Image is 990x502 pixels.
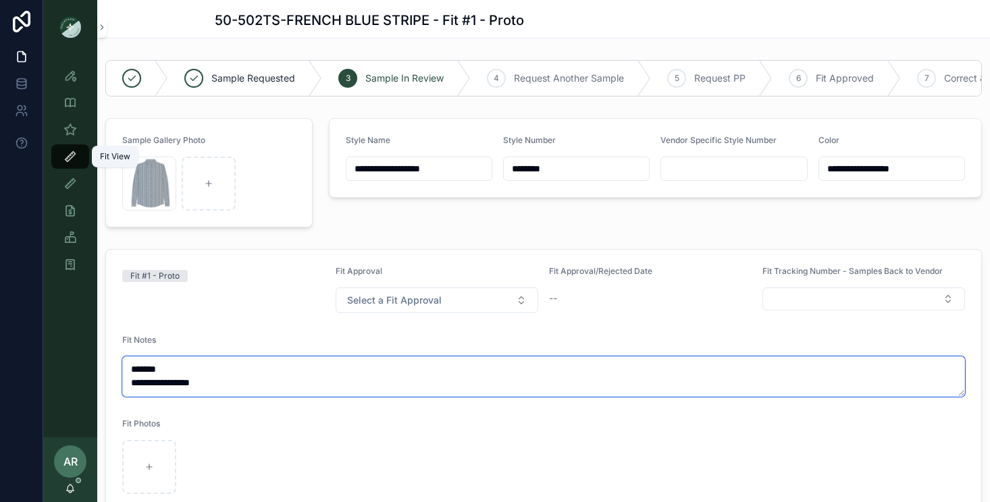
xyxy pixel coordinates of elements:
[762,287,965,310] button: Select Button
[211,72,295,85] span: Sample Requested
[660,135,777,145] span: Vendor Specific Style Number
[122,335,156,345] span: Fit Notes
[100,151,130,162] div: Fit View
[346,73,350,84] span: 3
[494,73,499,84] span: 4
[215,11,524,30] h1: 50-502TS-FRENCH BLUE STRIPE - Fit #1 - Proto
[122,418,160,428] span: Fit Photos
[59,16,81,38] img: App logo
[694,72,746,85] span: Request PP
[122,135,205,145] span: Sample Gallery Photo
[796,73,801,84] span: 6
[818,135,839,145] span: Color
[43,54,97,294] div: scrollable content
[365,72,444,85] span: Sample In Review
[347,294,442,307] span: Select a Fit Approval
[336,266,382,276] span: Fit Approval
[924,73,929,84] span: 7
[130,270,180,282] div: Fit #1 - Proto
[336,287,538,313] button: Select Button
[675,73,679,84] span: 5
[503,135,556,145] span: Style Number
[549,291,557,305] span: --
[549,266,652,276] span: Fit Approval/Rejected Date
[762,266,943,276] span: Fit Tracking Number - Samples Back to Vendor
[514,72,624,85] span: Request Another Sample
[816,72,874,85] span: Fit Approved
[346,135,390,145] span: Style Name
[63,453,78,470] span: AR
